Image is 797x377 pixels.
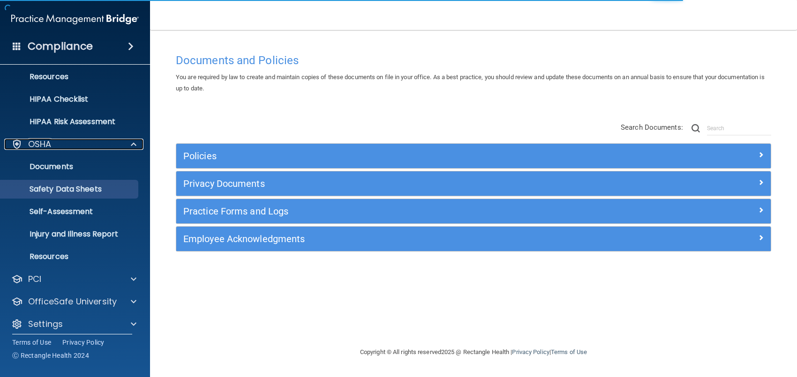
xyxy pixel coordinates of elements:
p: HIPAA Checklist [6,95,134,104]
div: Copyright © All rights reserved 2025 @ Rectangle Health | | [302,337,645,367]
p: Safety Data Sheets [6,185,134,194]
img: ic-search.3b580494.png [692,124,700,133]
p: Documents [6,162,134,171]
img: PMB logo [11,10,139,29]
h5: Policies [183,151,615,161]
span: Ⓒ Rectangle Health 2024 [12,351,89,360]
input: Search [707,121,771,135]
a: Settings [11,318,136,330]
a: PCI [11,274,136,285]
p: Resources [6,252,134,261]
h5: Practice Forms and Logs [183,206,615,216]
a: Privacy Policy [62,338,105,347]
p: Injury and Illness Report [6,229,134,239]
p: HIPAA Risk Assessment [6,117,134,126]
a: Policies [183,148,764,163]
h5: Privacy Documents [183,178,615,189]
p: Self-Assessment [6,207,134,216]
h5: Employee Acknowledgments [183,234,615,244]
a: Terms of Use [551,348,587,355]
a: Practice Forms and Logs [183,204,764,219]
h4: Compliance [28,40,93,53]
a: Employee Acknowledgments [183,231,764,246]
p: Resources [6,72,134,81]
a: Privacy Documents [183,176,764,191]
span: Search Documents: [621,123,683,132]
a: Terms of Use [12,338,51,347]
p: OfficeSafe University [28,296,117,307]
a: OfficeSafe University [11,296,136,307]
a: OSHA [11,139,136,150]
p: PCI [28,274,41,285]
h4: Documents and Policies [176,54,771,67]
p: OSHA [28,139,52,150]
p: Settings [28,318,63,330]
a: Privacy Policy [512,348,549,355]
span: You are required by law to create and maintain copies of these documents on file in your office. ... [176,74,765,92]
